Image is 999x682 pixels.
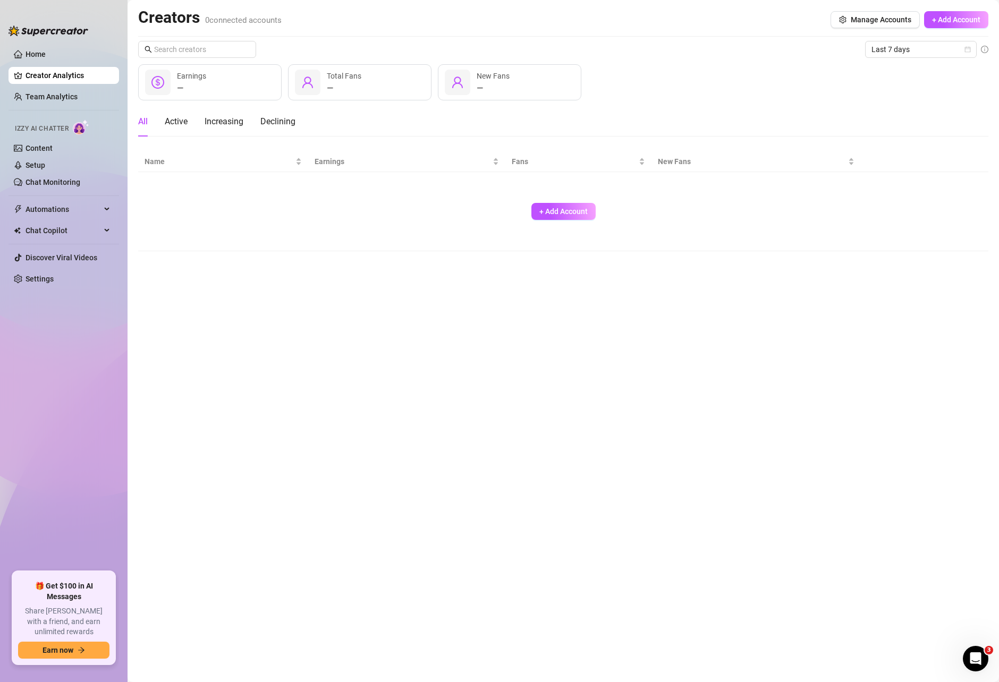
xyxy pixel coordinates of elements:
[260,115,295,128] div: Declining
[651,151,861,172] th: New Fans
[138,115,148,128] div: All
[658,156,846,167] span: New Fans
[963,646,988,671] iframe: Intercom live chat
[165,115,188,128] div: Active
[985,646,993,654] span: 3
[145,46,152,53] span: search
[78,646,85,654] span: arrow-right
[15,124,69,134] span: Izzy AI Chatter
[138,7,282,28] h2: Creators
[145,156,293,167] span: Name
[539,207,588,216] span: + Add Account
[205,115,243,128] div: Increasing
[505,151,651,172] th: Fans
[177,82,206,95] div: —
[14,205,22,214] span: thunderbolt
[871,41,970,57] span: Last 7 days
[932,15,980,24] span: + Add Account
[26,275,54,283] a: Settings
[964,46,971,53] span: calendar
[26,222,101,239] span: Chat Copilot
[26,92,78,101] a: Team Analytics
[831,11,920,28] button: Manage Accounts
[43,646,73,654] span: Earn now
[26,253,97,262] a: Discover Viral Videos
[14,227,21,234] img: Chat Copilot
[151,76,164,89] span: dollar-circle
[327,82,361,95] div: —
[477,82,510,95] div: —
[531,203,596,220] button: + Add Account
[205,15,282,25] span: 0 connected accounts
[851,15,911,24] span: Manage Accounts
[26,201,101,218] span: Automations
[477,72,510,80] span: New Fans
[18,606,109,637] span: Share [PERSON_NAME] with a friend, and earn unlimited rewards
[451,76,464,89] span: user
[301,76,314,89] span: user
[26,67,111,84] a: Creator Analytics
[26,144,53,152] a: Content
[839,16,846,23] span: setting
[9,25,88,36] img: logo-BBDzfeDw.svg
[981,46,988,53] span: info-circle
[26,178,80,186] a: Chat Monitoring
[73,120,89,135] img: AI Chatter
[154,44,241,55] input: Search creators
[308,151,505,172] th: Earnings
[327,72,361,80] span: Total Fans
[138,151,308,172] th: Name
[177,72,206,80] span: Earnings
[924,11,988,28] button: + Add Account
[26,161,45,169] a: Setup
[26,50,46,58] a: Home
[18,581,109,602] span: 🎁 Get $100 in AI Messages
[512,156,636,167] span: Fans
[18,642,109,659] button: Earn nowarrow-right
[315,156,490,167] span: Earnings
